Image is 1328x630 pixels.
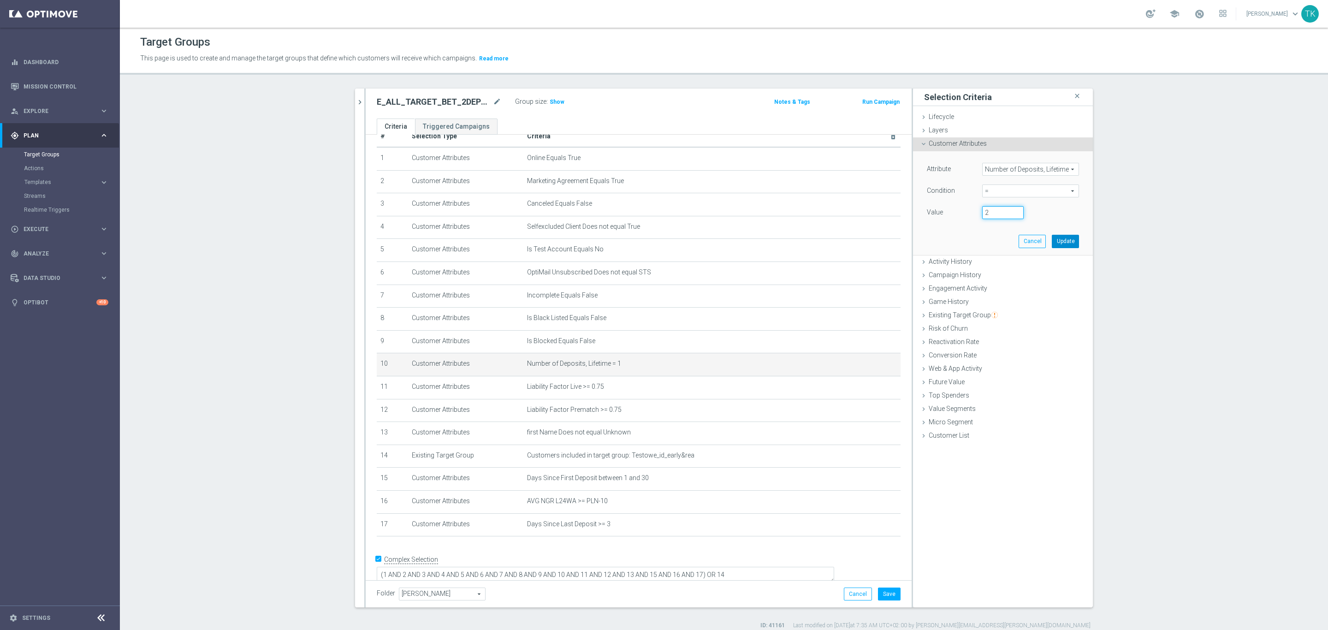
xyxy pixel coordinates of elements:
[527,474,649,482] span: Days Since First Deposit between 1 and 30
[24,178,109,186] div: Templates keyboard_arrow_right
[377,589,395,597] label: Folder
[377,216,408,239] td: 4
[527,200,592,208] span: Canceled Equals False
[24,179,90,185] span: Templates
[24,74,108,99] a: Mission Control
[24,226,100,232] span: Execute
[10,83,109,90] button: Mission Control
[927,208,943,216] label: Value
[24,148,119,161] div: Target Groups
[24,275,100,281] span: Data Studio
[929,405,976,412] span: Value Segments
[929,140,987,147] span: Customer Attributes
[527,497,608,505] span: AVG NGR L24WA >= PLN-10
[408,170,523,193] td: Customer Attributes
[100,131,108,140] i: keyboard_arrow_right
[377,353,408,376] td: 10
[1073,90,1082,102] i: close
[1301,5,1319,23] div: TK
[1290,9,1300,19] span: keyboard_arrow_down
[377,376,408,399] td: 11
[24,50,108,74] a: Dashboard
[408,285,523,308] td: Customer Attributes
[11,107,100,115] div: Explore
[11,58,19,66] i: equalizer
[408,376,523,399] td: Customer Attributes
[11,131,19,140] i: gps_fixed
[844,588,872,600] button: Cancel
[408,239,523,262] td: Customer Attributes
[408,216,523,239] td: Customer Attributes
[527,154,581,162] span: Online Equals True
[889,133,897,140] i: delete_forever
[377,513,408,536] td: 17
[929,365,982,372] span: Web & App Activity
[408,353,523,376] td: Customer Attributes
[377,490,408,513] td: 16
[377,330,408,353] td: 9
[527,245,604,253] span: Is Test Account Equals No
[408,262,523,285] td: Customer Attributes
[10,299,109,306] button: lightbulb Optibot +10
[11,298,19,307] i: lightbulb
[408,468,523,491] td: Customer Attributes
[11,274,100,282] div: Data Studio
[377,399,408,422] td: 12
[929,418,973,426] span: Micro Segment
[10,107,109,115] div: person_search Explore keyboard_arrow_right
[10,274,109,282] button: Data Studio keyboard_arrow_right
[546,98,548,106] label: :
[408,399,523,422] td: Customer Attributes
[1052,235,1079,248] button: Update
[927,165,951,172] lable: Attribute
[478,53,510,64] button: Read more
[415,119,498,135] a: Triggered Campaigns
[929,338,979,345] span: Reactivation Rate
[10,132,109,139] div: gps_fixed Plan keyboard_arrow_right
[24,203,119,217] div: Realtime Triggers
[924,92,992,102] h3: Selection Criteria
[140,36,210,49] h1: Target Groups
[24,165,96,172] a: Actions
[527,360,621,368] span: Number of Deposits, Lifetime = 1
[760,622,785,630] label: ID: 41161
[377,119,415,135] a: Criteria
[408,147,523,170] td: Customer Attributes
[24,108,100,114] span: Explore
[10,59,109,66] button: equalizer Dashboard
[929,126,948,134] span: Layers
[100,178,108,187] i: keyboard_arrow_right
[377,147,408,170] td: 1
[929,113,954,120] span: Lifecycle
[24,175,119,189] div: Templates
[24,161,119,175] div: Actions
[929,285,987,292] span: Engagement Activity
[377,170,408,193] td: 2
[527,337,595,345] span: Is Blocked Equals False
[929,325,968,332] span: Risk of Churn
[377,422,408,445] td: 13
[100,225,108,233] i: keyboard_arrow_right
[377,308,408,331] td: 8
[527,177,624,185] span: Marketing Agreement Equals True
[929,311,998,319] span: Existing Target Group
[377,96,491,107] h2: E_ALL_TARGET_BET_2DEPO DO 200PLN_160925
[408,193,523,216] td: Customer Attributes
[11,50,108,74] div: Dashboard
[861,97,901,107] button: Run Campaign
[408,513,523,536] td: Customer Attributes
[527,383,604,391] span: Liability Factor Live >= 0.75
[527,132,551,140] span: Criteria
[377,262,408,285] td: 6
[408,445,523,468] td: Existing Target Group
[377,445,408,468] td: 14
[408,308,523,331] td: Customer Attributes
[1169,9,1180,19] span: school
[100,273,108,282] i: keyboard_arrow_right
[929,392,969,399] span: Top Spenders
[493,96,501,107] i: mode_edit
[11,250,100,258] div: Analyze
[355,89,364,116] button: chevron_right
[10,250,109,257] div: track_changes Analyze keyboard_arrow_right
